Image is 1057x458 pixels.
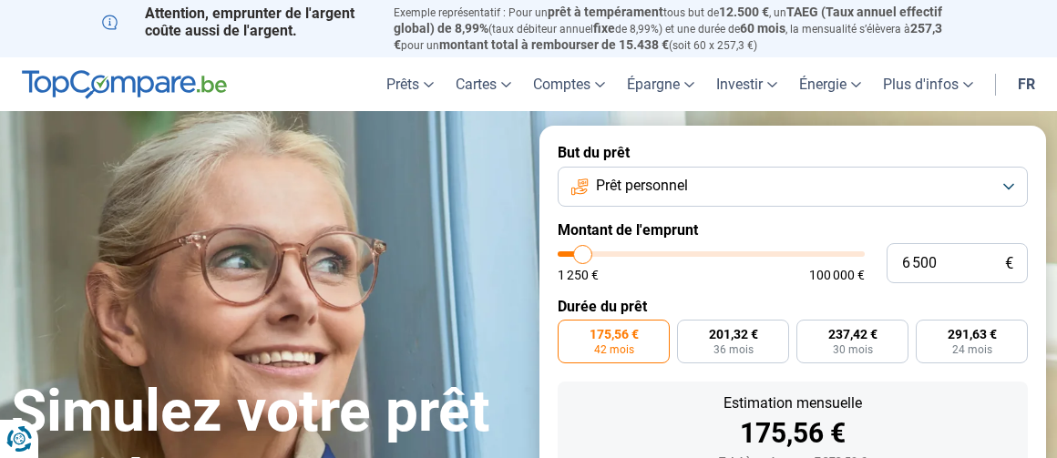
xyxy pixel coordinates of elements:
[713,344,754,355] span: 36 mois
[719,5,769,19] span: 12.500 €
[828,328,877,341] span: 237,42 €
[558,144,1028,161] label: But du prêt
[558,269,599,281] span: 1 250 €
[596,176,688,196] span: Prêt personnel
[872,57,984,111] a: Plus d'infos
[1007,57,1046,111] a: fr
[709,328,758,341] span: 201,32 €
[548,5,663,19] span: prêt à tempérament
[445,57,522,111] a: Cartes
[952,344,992,355] span: 24 mois
[809,269,865,281] span: 100 000 €
[394,5,942,36] span: TAEG (Taux annuel effectif global) de 8,99%
[593,21,615,36] span: fixe
[558,298,1028,315] label: Durée du prêt
[102,5,372,39] p: Attention, emprunter de l'argent coûte aussi de l'argent.
[590,328,639,341] span: 175,56 €
[833,344,873,355] span: 30 mois
[439,37,669,52] span: montant total à rembourser de 15.438 €
[558,221,1028,239] label: Montant de l'emprunt
[616,57,705,111] a: Épargne
[394,5,955,53] p: Exemple représentatif : Pour un tous but de , un (taux débiteur annuel de 8,99%) et une durée de ...
[948,328,997,341] span: 291,63 €
[22,70,227,99] img: TopCompare
[705,57,788,111] a: Investir
[558,167,1028,207] button: Prêt personnel
[394,21,942,52] span: 257,3 €
[572,420,1013,447] div: 175,56 €
[522,57,616,111] a: Comptes
[740,21,785,36] span: 60 mois
[375,57,445,111] a: Prêts
[594,344,634,355] span: 42 mois
[1005,256,1013,271] span: €
[788,57,872,111] a: Énergie
[572,396,1013,411] div: Estimation mensuelle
